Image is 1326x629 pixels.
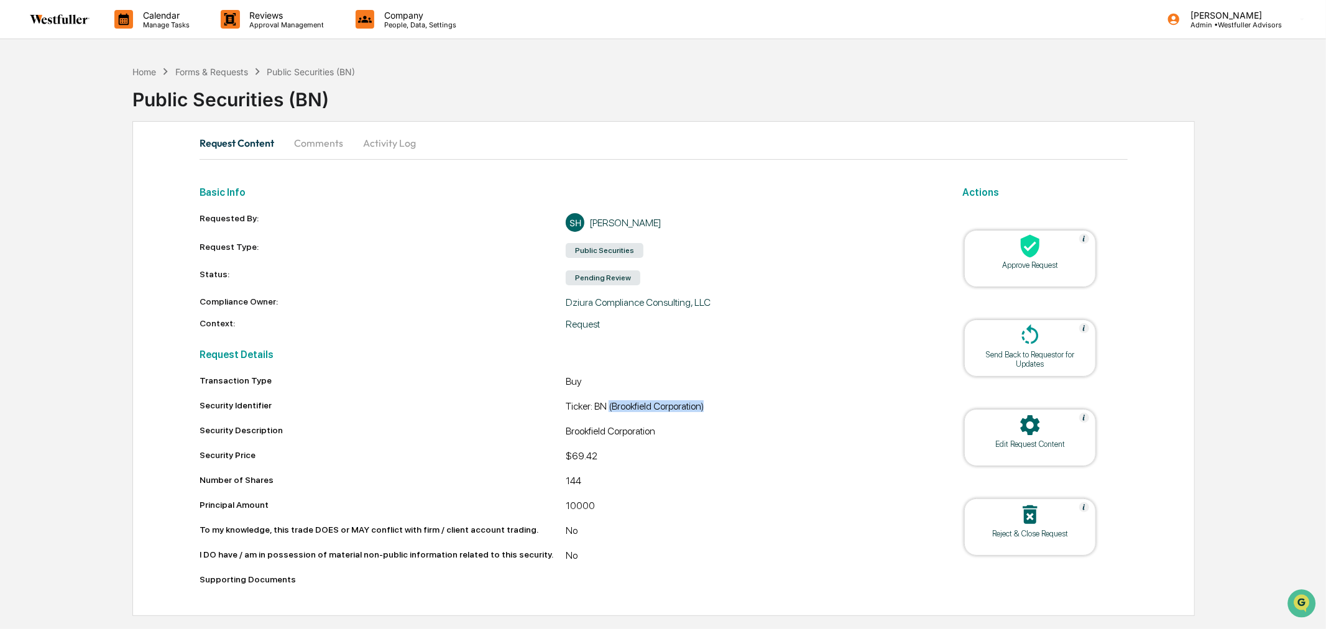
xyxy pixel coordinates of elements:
div: Send Back to Requestor for Updates [974,350,1086,369]
div: Security Description [200,425,566,435]
div: 10000 [566,500,932,515]
h2: Actions [962,186,1128,198]
div: Compliance Owner: [200,296,566,308]
span: Data Lookup [25,278,78,290]
div: Principal Amount [200,500,566,510]
p: Manage Tasks [133,21,196,29]
div: Start new chat [56,95,204,108]
span: • [103,169,108,179]
p: Approval Management [240,21,331,29]
div: secondary tabs example [200,128,1128,158]
span: [DATE] [110,203,136,213]
div: Request [566,318,932,330]
img: Rachel Stanley [12,191,32,211]
div: Supporting Documents [200,574,932,584]
a: 🔎Data Lookup [7,273,83,295]
p: Reviews [240,10,331,21]
div: Forms & Requests [175,67,248,77]
p: Calendar [133,10,196,21]
p: Admin • Westfuller Advisors [1181,21,1282,29]
div: 🖐️ [12,255,22,265]
span: [DATE] [110,169,136,179]
p: Company [374,10,463,21]
img: Rachel Stanley [12,157,32,177]
button: Comments [284,128,353,158]
div: Pending Review [566,270,640,285]
div: Context: [200,318,566,330]
img: 1746055101610-c473b297-6a78-478c-a979-82029cc54cd1 [12,95,35,117]
a: Powered byPylon [88,308,150,318]
span: [PERSON_NAME] [39,203,101,213]
div: Request Type: [200,242,566,259]
iframe: Open customer support [1286,588,1320,622]
img: Help [1079,502,1089,512]
div: Public Securities [566,243,643,258]
h2: Basic Info [200,186,932,198]
div: 144 [566,475,932,490]
button: Request Content [200,128,284,158]
img: Help [1079,234,1089,244]
div: Edit Request Content [974,439,1086,449]
img: logo [30,14,90,24]
div: Past conversations [12,138,83,148]
p: How can we help? [12,26,226,46]
img: Help [1079,323,1089,333]
div: We're available if you need us! [56,108,171,117]
a: 🗄️Attestations [85,249,159,272]
div: Reject & Close Request [974,529,1086,538]
div: Security Identifier [200,400,566,410]
div: To my knowledge, this trade DOES or MAY conflict with firm / client account trading. [200,525,566,535]
div: 🔎 [12,279,22,289]
a: 🖐️Preclearance [7,249,85,272]
div: [PERSON_NAME] [589,217,661,229]
div: Requested By: [200,213,566,232]
div: Status: [200,269,566,287]
p: [PERSON_NAME] [1181,10,1282,21]
div: Brookfield Corporation [566,425,932,440]
img: 8933085812038_c878075ebb4cc5468115_72.jpg [26,95,48,117]
img: Help [1079,413,1089,423]
div: Ticker: BN (Brookfield Corporation) [566,400,932,415]
div: Security Price [200,450,566,460]
div: I DO have / am in possession of material non-public information related to this security. [200,549,566,559]
h2: Request Details [200,349,932,360]
span: [PERSON_NAME] [39,169,101,179]
div: SH [566,213,584,232]
button: Start new chat [211,99,226,114]
p: People, Data, Settings [374,21,463,29]
button: See all [193,135,226,150]
button: Activity Log [353,128,426,158]
div: Approve Request [974,260,1086,270]
div: Home [132,67,156,77]
span: Preclearance [25,254,80,267]
div: $69.42 [566,450,932,465]
span: Pylon [124,308,150,318]
div: 🗄️ [90,255,100,265]
div: Dziura Compliance Consulting, LLC [566,296,932,308]
div: No [566,525,932,539]
div: No [566,549,932,564]
div: Number of Shares [200,475,566,485]
div: Public Securities (BN) [267,67,355,77]
div: Buy [566,375,932,390]
span: • [103,203,108,213]
div: Public Securities (BN) [132,78,1326,111]
span: Attestations [103,254,154,267]
div: Transaction Type [200,375,566,385]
